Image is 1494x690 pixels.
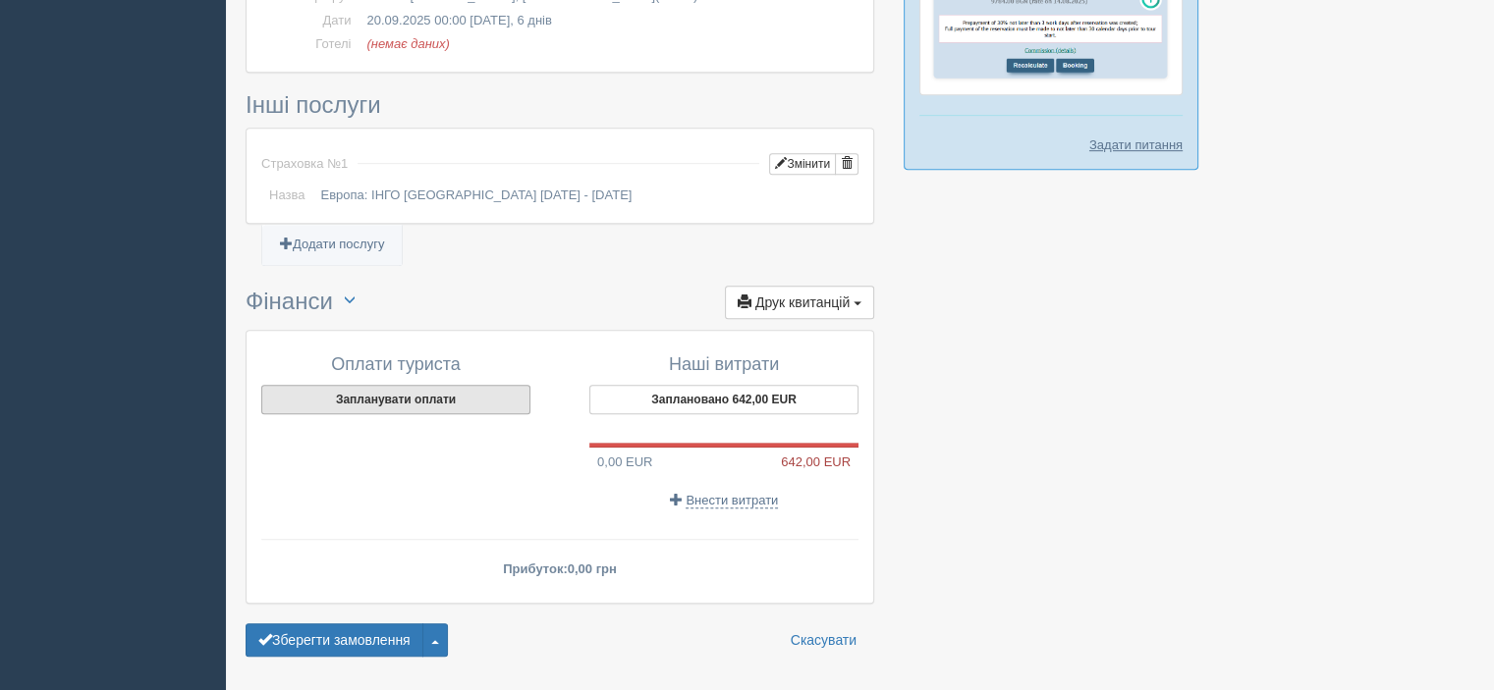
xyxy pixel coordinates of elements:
button: Заплановано 642,00 EUR [589,385,858,414]
span: Друк квитанцій [755,294,850,310]
span: (немає даних) [366,36,449,51]
button: Змінити [769,153,836,175]
h4: Наші витрати [589,355,858,375]
span: 1 [341,156,348,171]
td: Европа: ІНГО [GEOGRAPHIC_DATA] [DATE] - [DATE] [312,184,858,208]
button: Зберегти замовлення [246,623,423,657]
td: Страховка № [261,143,348,184]
a: Додати послугу [262,225,402,265]
h3: Інші послуги [246,92,874,118]
a: Внести витрати [670,493,779,507]
span: 0,00 EUR [589,454,652,469]
span: 0,00 грн [568,561,617,576]
td: 20.09.2025 00:00 [DATE], 6 днів [359,9,858,33]
a: Задати питання [1089,135,1183,154]
p: Прибуток: [261,559,858,578]
a: Скасувати [778,623,869,657]
button: Друк квитанцій [725,286,874,319]
td: Дати [261,9,359,33]
h3: Фінанси [246,286,874,320]
button: Запланувати оплати [261,385,530,414]
span: 642,00 EUR [781,452,858,471]
td: Готелі [261,32,359,57]
span: Внести витрати [686,493,778,508]
h4: Оплати туриста [261,355,530,375]
td: Назва [261,184,312,208]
